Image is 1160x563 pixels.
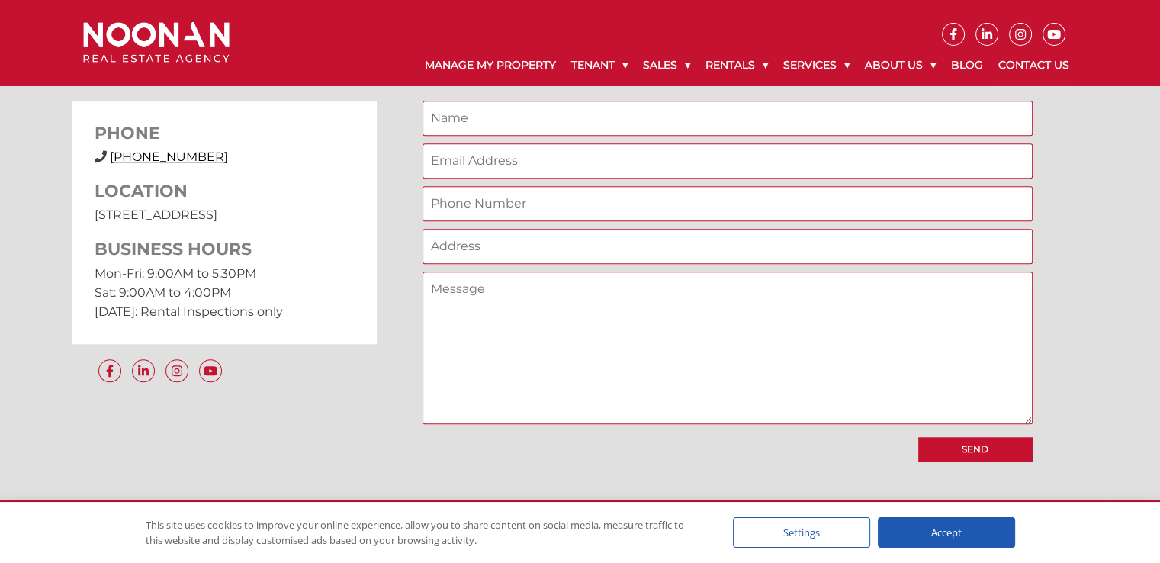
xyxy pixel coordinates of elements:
[83,22,230,63] img: Noonan Real Estate Agency
[733,517,870,548] div: Settings
[943,46,991,85] a: Blog
[698,46,776,85] a: Rentals
[991,46,1077,85] a: Contact Us
[635,46,698,85] a: Sales
[918,437,1033,462] input: Send
[776,46,857,85] a: Services
[423,101,1033,136] input: Name
[878,517,1015,548] div: Accept
[417,46,564,85] a: Manage My Property
[146,517,702,548] div: This site uses cookies to improve your online experience, allow you to share content on social me...
[95,264,354,283] p: Mon-Fri: 9:00AM to 5:30PM
[423,229,1033,264] input: Address
[110,150,228,164] a: [PHONE_NUMBER]
[95,182,354,201] h3: LOCATION
[423,186,1033,221] input: Phone Number
[857,46,943,85] a: About Us
[564,46,635,85] a: Tenant
[423,101,1033,461] form: Contact form
[95,205,354,224] p: [STREET_ADDRESS]
[423,143,1033,179] input: Email Address
[95,302,354,321] p: [DATE]: Rental Inspections only
[95,124,354,143] h3: PHONE
[95,240,354,259] h3: BUSINESS HOURS
[95,283,354,302] p: Sat: 9:00AM to 4:00PM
